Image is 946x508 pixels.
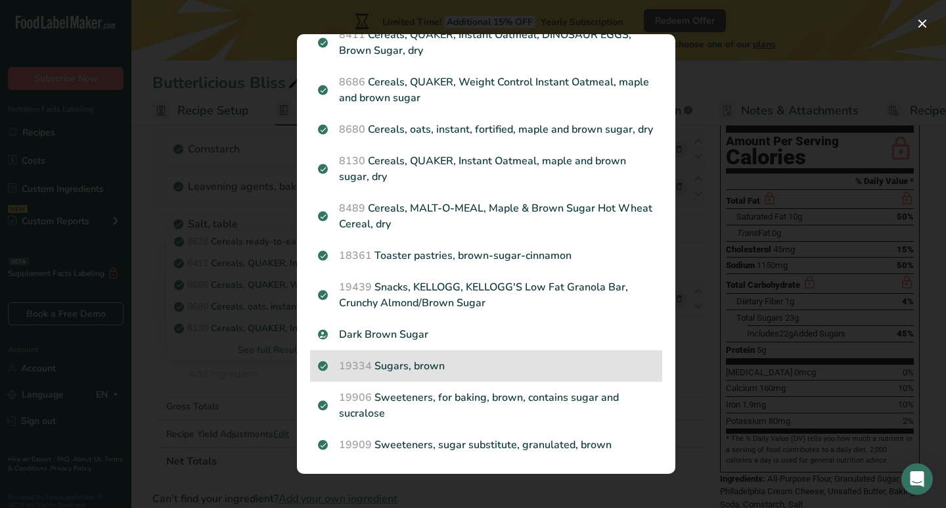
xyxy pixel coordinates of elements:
p: Sugars, brown [318,358,654,374]
div: Open Intercom Messenger [901,463,933,495]
p: Sweeteners, sugar substitute, granulated, brown [318,437,654,453]
span: 8130 [339,154,365,168]
span: 8411 [339,28,365,42]
p: Dark Brown Sugar [318,327,654,342]
span: 8489 [339,201,365,216]
span: 19334 [339,359,372,373]
span: 18361 [339,248,372,263]
p: Cereals, QUAKER, Weight Control Instant Oatmeal, maple and brown sugar [318,74,654,106]
p: Cereals, oats, instant, fortified, maple and brown sugar, dry [318,122,654,137]
p: Snacks, KELLOGG, KELLOGG'S Low Fat Granola Bar, Crunchy Almond/Brown Sugar [318,279,654,311]
span: 19439 [339,280,372,294]
span: 19906 [339,390,372,405]
p: Cereals, QUAKER, Instant Oatmeal, maple and brown sugar, dry [318,153,654,185]
span: 8686 [339,75,365,89]
span: 8680 [339,122,365,137]
p: Sweeteners, for baking, brown, contains sugar and sucralose [318,390,654,421]
p: Toaster pastries, brown-sugar-cinnamon [318,248,654,264]
p: Cereals, MALT-O-MEAL, Maple & Brown Sugar Hot Wheat Cereal, dry [318,200,654,232]
span: 19909 [339,438,372,452]
p: Cereals, QUAKER, Instant Oatmeal, DINOSAUR EGGS, Brown Sugar, dry [318,27,654,58]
